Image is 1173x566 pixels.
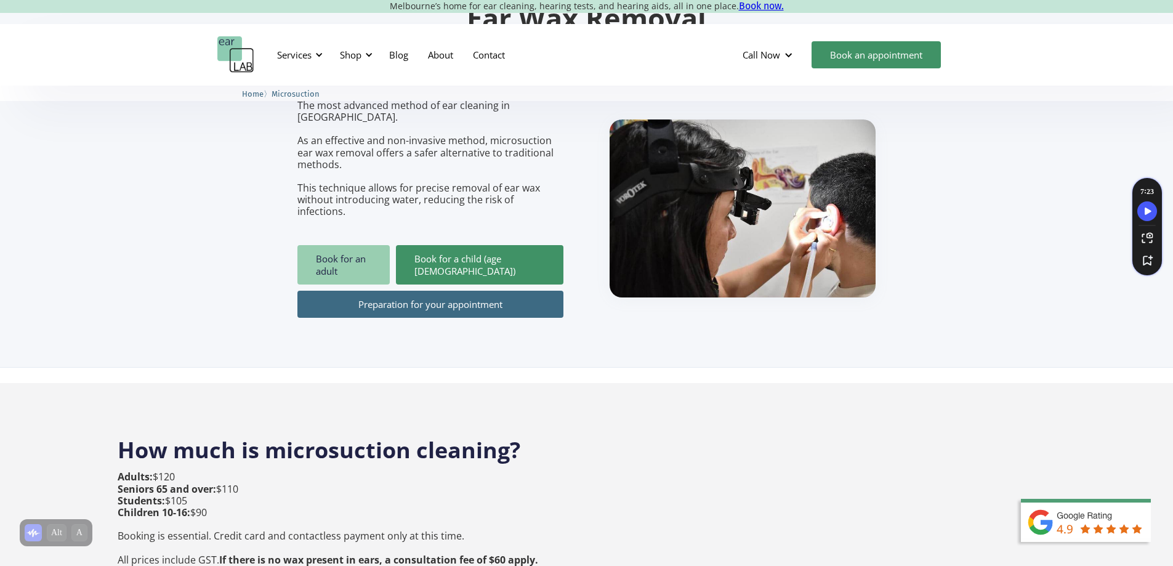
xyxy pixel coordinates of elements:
div: Call Now [733,36,805,73]
a: Home [242,87,264,99]
div: Services [277,49,312,61]
img: boy getting ear checked. [610,119,876,297]
span: Microsuction [272,89,320,99]
a: Blog [379,37,418,73]
strong: Adults: [118,470,153,483]
div: Services [270,36,326,73]
div: Shop [340,49,361,61]
a: Book for an adult [297,245,390,285]
a: About [418,37,463,73]
div: Call Now [743,49,780,61]
a: Book an appointment [812,41,941,68]
p: The most advanced method of ear cleaning in [GEOGRAPHIC_DATA]. As an effective and non-invasive m... [297,100,563,218]
h2: How much is microsuction cleaning? [118,423,1056,465]
span: Home [242,89,264,99]
strong: Children 10-16: [118,506,190,519]
strong: Seniors 65 and over: [118,482,216,496]
a: Contact [463,37,515,73]
div: Shop [333,36,376,73]
a: home [217,36,254,73]
li: 〉 [242,87,272,100]
strong: Students: [118,494,165,507]
a: Preparation for your appointment [297,291,563,318]
a: Microsuction [272,87,320,99]
h1: Ear Wax Removal [297,4,876,31]
a: Book for a child (age [DEMOGRAPHIC_DATA]) [396,245,563,285]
